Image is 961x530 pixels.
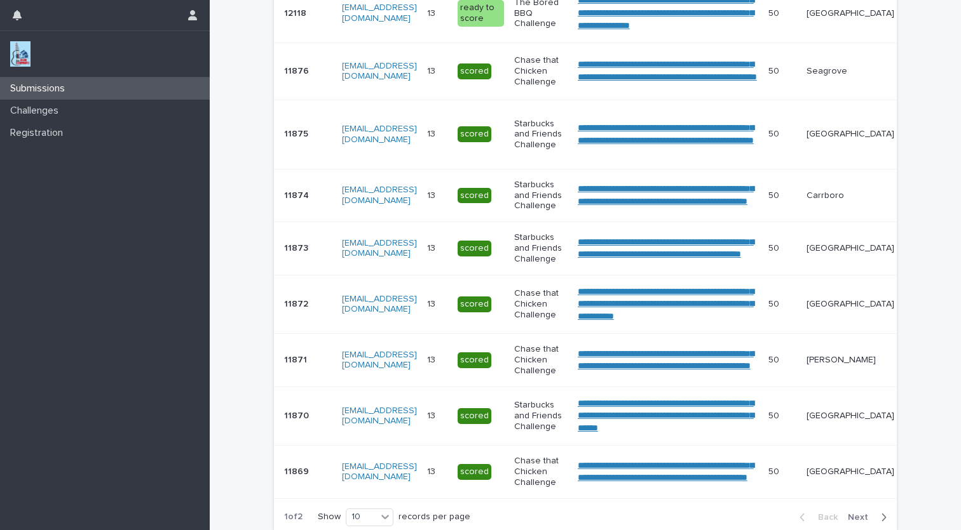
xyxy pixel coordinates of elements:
p: Seagrove [807,66,894,77]
div: scored [458,63,491,79]
a: [EMAIL_ADDRESS][DOMAIN_NAME] [342,185,417,205]
p: 13 [427,464,438,477]
p: 50 [768,188,782,201]
a: [EMAIL_ADDRESS][DOMAIN_NAME] [342,295,417,314]
a: [EMAIL_ADDRESS][DOMAIN_NAME] [342,124,417,144]
p: [GEOGRAPHIC_DATA] [807,243,894,254]
div: scored [458,464,491,480]
p: 13 [427,408,438,421]
p: [GEOGRAPHIC_DATA] [807,8,894,19]
p: 13 [427,296,438,310]
span: Back [810,513,838,522]
p: 11876 [284,63,311,77]
a: [EMAIL_ADDRESS][DOMAIN_NAME] [342,239,417,258]
p: 13 [427,188,438,201]
p: Carrboro [807,190,894,201]
a: [EMAIL_ADDRESS][DOMAIN_NAME] [342,350,417,370]
p: 50 [768,241,782,254]
div: scored [458,126,491,142]
p: [GEOGRAPHIC_DATA] [807,129,894,140]
p: 13 [427,126,438,140]
p: Starbucks and Friends Challenge [514,119,568,150]
div: 10 [346,510,377,524]
p: Challenges [5,105,69,117]
button: Back [789,512,843,523]
p: 50 [768,296,782,310]
p: [PERSON_NAME] [807,355,894,366]
p: 11870 [284,408,311,421]
p: 11871 [284,352,310,366]
div: scored [458,408,491,424]
p: 11873 [284,241,311,254]
p: records per page [399,512,470,522]
img: jxsLJbdS1eYBI7rVAS4p [10,41,31,67]
p: Show [318,512,341,522]
div: scored [458,188,491,204]
p: 50 [768,6,782,19]
p: Registration [5,127,73,139]
p: 13 [427,352,438,366]
a: [EMAIL_ADDRESS][DOMAIN_NAME] [342,62,417,81]
a: [EMAIL_ADDRESS][DOMAIN_NAME] [342,406,417,426]
p: 13 [427,241,438,254]
p: 13 [427,6,438,19]
p: 50 [768,352,782,366]
p: Starbucks and Friends Challenge [514,180,568,211]
p: [GEOGRAPHIC_DATA] [807,299,894,310]
p: 50 [768,126,782,140]
div: scored [458,296,491,312]
p: 13 [427,63,438,77]
p: Chase that Chicken Challenge [514,288,568,320]
p: 50 [768,464,782,477]
p: 50 [768,63,782,77]
p: [GEOGRAPHIC_DATA] [807,411,894,421]
a: [EMAIL_ADDRESS][DOMAIN_NAME] [342,3,417,23]
p: Submissions [5,83,75,95]
p: Starbucks and Friends Challenge [514,400,568,432]
p: 11875 [284,126,311,140]
p: Starbucks and Friends Challenge [514,232,568,264]
p: Chase that Chicken Challenge [514,55,568,87]
span: Next [848,513,876,522]
p: [GEOGRAPHIC_DATA] [807,467,894,477]
p: 50 [768,408,782,421]
p: 11872 [284,296,311,310]
a: [EMAIL_ADDRESS][DOMAIN_NAME] [342,462,417,482]
p: 11869 [284,464,311,477]
div: scored [458,352,491,368]
button: Next [843,512,897,523]
p: 11874 [284,188,311,201]
p: Chase that Chicken Challenge [514,344,568,376]
p: Chase that Chicken Challenge [514,456,568,487]
div: scored [458,241,491,256]
p: 12118 [284,6,309,19]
